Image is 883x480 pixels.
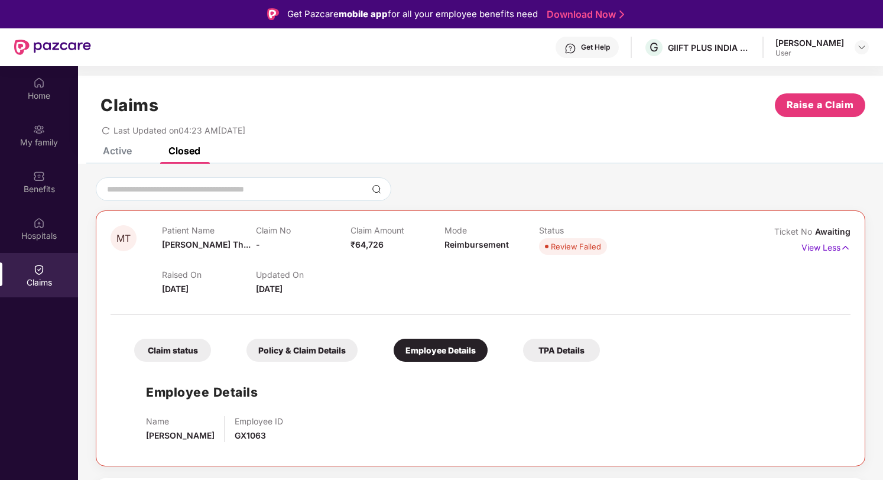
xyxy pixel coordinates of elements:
[444,225,538,235] p: Mode
[256,270,350,280] p: Updated On
[523,339,600,362] div: TPA Details
[547,8,621,21] a: Download Now
[246,339,358,362] div: Policy & Claim Details
[801,238,850,254] p: View Less
[103,145,132,157] div: Active
[116,233,131,244] span: MT
[256,239,260,249] span: -
[564,43,576,54] img: svg+xml;base64,PHN2ZyBpZD0iSGVscC0zMngzMiIgeG1sbnM9Imh0dHA6Ly93d3cudzMub3JnLzIwMDAvc3ZnIiB3aWR0aD...
[539,225,633,235] p: Status
[267,8,279,20] img: Logo
[14,40,91,55] img: New Pazcare Logo
[775,37,844,48] div: [PERSON_NAME]
[787,98,854,112] span: Raise a Claim
[815,226,850,236] span: Awaiting
[146,416,215,426] p: Name
[102,125,110,135] span: redo
[775,48,844,58] div: User
[857,43,866,52] img: svg+xml;base64,PHN2ZyBpZD0iRHJvcGRvd24tMzJ4MzIiIHhtbG5zPSJodHRwOi8vd3d3LnczLm9yZy8yMDAwL3N2ZyIgd2...
[551,241,601,252] div: Review Failed
[146,430,215,440] span: [PERSON_NAME]
[146,382,258,402] h1: Employee Details
[162,284,189,294] span: [DATE]
[33,170,45,182] img: svg+xml;base64,PHN2ZyBpZD0iQmVuZWZpdHMiIHhtbG5zPSJodHRwOi8vd3d3LnczLm9yZy8yMDAwL3N2ZyIgd2lkdGg9Ij...
[33,77,45,89] img: svg+xml;base64,PHN2ZyBpZD0iSG9tZSIgeG1sbnM9Imh0dHA6Ly93d3cudzMub3JnLzIwMDAvc3ZnIiB3aWR0aD0iMjAiIG...
[394,339,488,362] div: Employee Details
[619,8,624,21] img: Stroke
[100,95,158,115] h1: Claims
[33,217,45,229] img: svg+xml;base64,PHN2ZyBpZD0iSG9zcGl0YWxzIiB4bWxucz0iaHR0cDovL3d3dy53My5vcmcvMjAwMC9zdmciIHdpZHRoPS...
[840,241,850,254] img: svg+xml;base64,PHN2ZyB4bWxucz0iaHR0cDovL3d3dy53My5vcmcvMjAwMC9zdmciIHdpZHRoPSIxNyIgaGVpZ2h0PSIxNy...
[350,239,384,249] span: ₹64,726
[235,416,283,426] p: Employee ID
[113,125,245,135] span: Last Updated on 04:23 AM[DATE]
[774,226,815,236] span: Ticket No
[775,93,865,117] button: Raise a Claim
[162,270,256,280] p: Raised On
[33,264,45,275] img: svg+xml;base64,PHN2ZyBpZD0iQ2xhaW0iIHhtbG5zPSJodHRwOi8vd3d3LnczLm9yZy8yMDAwL3N2ZyIgd2lkdGg9IjIwIi...
[134,339,211,362] div: Claim status
[650,40,658,54] span: G
[162,239,251,249] span: [PERSON_NAME] Th...
[162,225,256,235] p: Patient Name
[33,124,45,135] img: svg+xml;base64,PHN2ZyB3aWR0aD0iMjAiIGhlaWdodD0iMjAiIHZpZXdCb3g9IjAgMCAyMCAyMCIgZmlsbD0ibm9uZSIgeG...
[339,8,388,20] strong: mobile app
[350,225,444,235] p: Claim Amount
[287,7,538,21] div: Get Pazcare for all your employee benefits need
[444,239,509,249] span: Reimbursement
[256,284,283,294] span: [DATE]
[668,42,751,53] div: GIIFT PLUS INDIA PRIVATE LIMITED
[581,43,610,52] div: Get Help
[235,430,266,440] span: GX1063
[372,184,381,194] img: svg+xml;base64,PHN2ZyBpZD0iU2VhcmNoLTMyeDMyIiB4bWxucz0iaHR0cDovL3d3dy53My5vcmcvMjAwMC9zdmciIHdpZH...
[168,145,200,157] div: Closed
[256,225,350,235] p: Claim No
